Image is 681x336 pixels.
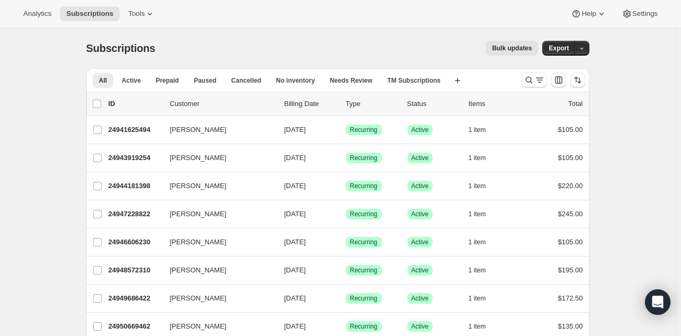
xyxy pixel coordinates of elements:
[469,319,498,334] button: 1 item
[469,266,486,275] span: 1 item
[330,76,373,85] span: Needs Review
[194,76,217,85] span: Paused
[558,210,583,218] span: $245.00
[109,319,583,334] div: 24950669462[PERSON_NAME][DATE]SuccessRecurringSuccessActive1 item$135.00
[411,266,429,275] span: Active
[350,154,378,162] span: Recurring
[284,210,306,218] span: [DATE]
[564,6,613,21] button: Help
[615,6,664,21] button: Settings
[469,238,486,246] span: 1 item
[558,238,583,246] span: $105.00
[558,154,583,162] span: $105.00
[411,322,429,331] span: Active
[469,99,522,109] div: Items
[449,73,466,88] button: Create new view
[469,126,486,134] span: 1 item
[284,154,306,162] span: [DATE]
[411,210,429,218] span: Active
[109,181,162,191] p: 24944181398
[551,73,566,87] button: Customize table column order and visibility
[522,73,547,87] button: Search and filter results
[99,76,107,85] span: All
[350,238,378,246] span: Recurring
[164,234,270,251] button: [PERSON_NAME]
[469,179,498,193] button: 1 item
[109,125,162,135] p: 24941625494
[109,291,583,306] div: 24949686422[PERSON_NAME][DATE]SuccessRecurringSuccessActive1 item$172.50
[284,126,306,134] span: [DATE]
[558,126,583,134] span: $105.00
[411,126,429,134] span: Active
[128,10,145,18] span: Tools
[170,237,227,247] span: [PERSON_NAME]
[469,182,486,190] span: 1 item
[581,10,596,18] span: Help
[170,321,227,332] span: [PERSON_NAME]
[350,294,378,303] span: Recurring
[164,206,270,223] button: [PERSON_NAME]
[469,294,486,303] span: 1 item
[109,265,162,276] p: 24948572310
[350,322,378,331] span: Recurring
[558,266,583,274] span: $195.00
[122,6,162,21] button: Tools
[164,149,270,166] button: [PERSON_NAME]
[170,293,227,304] span: [PERSON_NAME]
[549,44,569,52] span: Export
[645,289,670,315] div: Open Intercom Messenger
[350,210,378,218] span: Recurring
[109,179,583,193] div: 24944181398[PERSON_NAME][DATE]SuccessRecurringSuccessActive1 item$220.00
[558,322,583,330] span: $135.00
[60,6,120,21] button: Subscriptions
[469,207,498,222] button: 1 item
[109,99,162,109] p: ID
[469,235,498,250] button: 1 item
[407,99,460,109] p: Status
[346,99,399,109] div: Type
[558,294,583,302] span: $172.50
[109,207,583,222] div: 24947228822[PERSON_NAME][DATE]SuccessRecurringSuccessActive1 item$245.00
[164,290,270,307] button: [PERSON_NAME]
[350,126,378,134] span: Recurring
[632,10,658,18] span: Settings
[411,182,429,190] span: Active
[109,99,583,109] div: IDCustomerBilling DateTypeStatusItemsTotal
[469,291,498,306] button: 1 item
[284,322,306,330] span: [DATE]
[469,263,498,278] button: 1 item
[66,10,113,18] span: Subscriptions
[156,76,179,85] span: Prepaid
[469,154,486,162] span: 1 item
[109,209,162,219] p: 24947228822
[284,238,306,246] span: [DATE]
[411,238,429,246] span: Active
[486,41,538,56] button: Bulk updates
[164,262,270,279] button: [PERSON_NAME]
[469,122,498,137] button: 1 item
[284,182,306,190] span: [DATE]
[17,6,58,21] button: Analytics
[469,322,486,331] span: 1 item
[387,76,441,85] span: TM Subscriptions
[122,76,141,85] span: Active
[469,151,498,165] button: 1 item
[411,294,429,303] span: Active
[411,154,429,162] span: Active
[170,265,227,276] span: [PERSON_NAME]
[86,42,156,54] span: Subscriptions
[570,73,585,87] button: Sort the results
[170,181,227,191] span: [PERSON_NAME]
[492,44,532,52] span: Bulk updates
[23,10,51,18] span: Analytics
[350,182,378,190] span: Recurring
[109,321,162,332] p: 24950669462
[109,151,583,165] div: 24943919254[PERSON_NAME][DATE]SuccessRecurringSuccessActive1 item$105.00
[109,153,162,163] p: 24943919254
[109,263,583,278] div: 24948572310[PERSON_NAME][DATE]SuccessRecurringSuccessActive1 item$195.00
[284,294,306,302] span: [DATE]
[542,41,575,56] button: Export
[170,153,227,163] span: [PERSON_NAME]
[558,182,583,190] span: $220.00
[164,318,270,335] button: [PERSON_NAME]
